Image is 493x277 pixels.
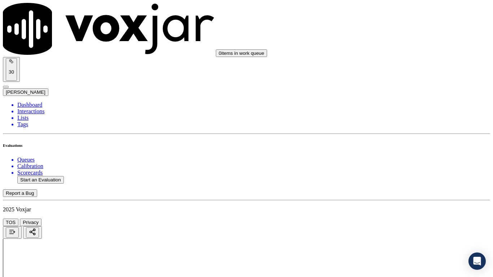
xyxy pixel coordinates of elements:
button: 30 [6,58,17,81]
button: Start an Evaluation [17,176,64,184]
p: 2025 Voxjar [3,206,490,213]
img: voxjar logo [3,3,214,55]
a: Queues [17,157,490,163]
a: Scorecards [17,170,490,176]
p: 30 [9,69,14,75]
div: Open Intercom Messenger [468,252,486,270]
button: [PERSON_NAME] [3,88,48,96]
button: 0items in work queue [216,49,267,57]
a: Calibration [17,163,490,170]
button: Privacy [20,219,42,226]
span: [PERSON_NAME] [6,89,45,95]
button: 30 [3,57,20,82]
button: TOS [3,219,18,226]
a: Dashboard [17,102,490,108]
a: Interactions [17,108,490,115]
a: Tags [17,121,490,128]
a: Lists [17,115,490,121]
h6: Evaluations [3,143,490,148]
button: Report a Bug [3,189,37,197]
